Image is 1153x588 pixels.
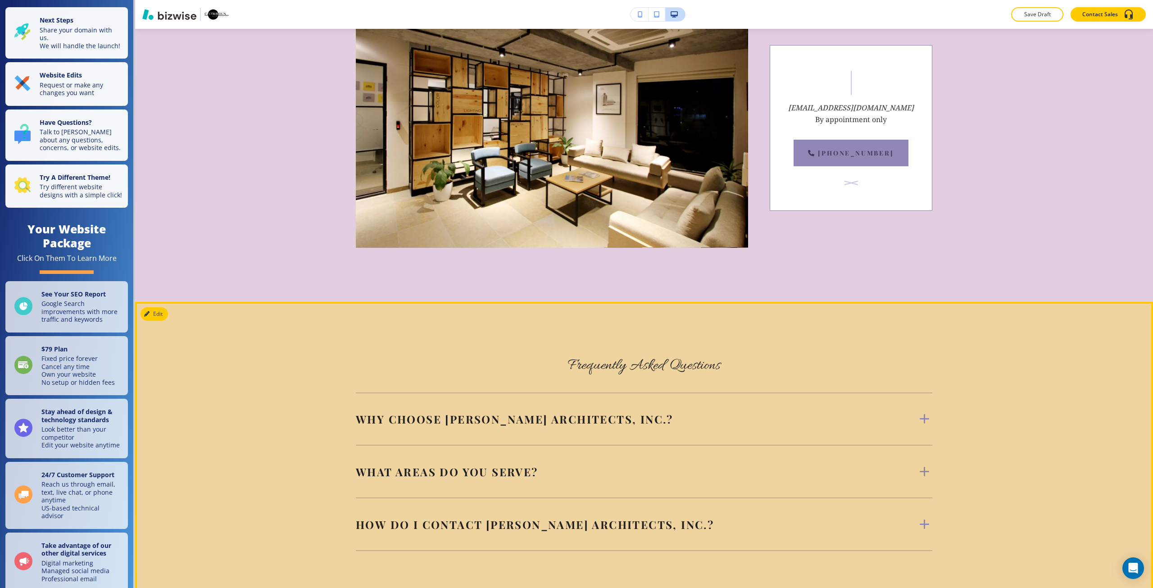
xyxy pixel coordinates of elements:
[356,356,932,377] p: Frequently Asked Questions
[17,254,117,263] div: Click On Them To Learn More
[142,9,196,20] img: Bizwise Logo
[5,7,128,59] button: Next StepsShare your domain with us.We will handle the launch!
[41,290,106,298] strong: See Your SEO Report
[41,407,113,424] strong: Stay ahead of design & technology standards
[41,541,111,558] strong: Take advantage of our other digital services
[40,128,123,152] p: Talk to [PERSON_NAME] about any questions, concerns, or website edits.
[794,140,908,166] a: [PHONE_NUMBER]
[1071,7,1146,22] button: Contact Sales
[5,336,128,396] a: $79 PlanFixed price foreverCancel any timeOwn your websiteNo setup or hidden fees
[41,345,68,353] strong: $ 79 Plan
[40,16,73,24] strong: Next Steps
[204,9,229,20] img: Your Logo
[356,464,932,479] div: What areas do you serve?
[356,517,714,531] h5: How do I contact [PERSON_NAME] Architects, Inc.?
[356,411,932,427] div: Why choose [PERSON_NAME] Architects, Inc.?
[356,464,538,479] h5: What areas do you serve?
[5,109,128,161] button: Have Questions?Talk to [PERSON_NAME] about any questions, concerns, or website edits.
[1023,10,1052,18] p: Save Draft
[356,516,932,532] div: How do I contact [PERSON_NAME] Architects, Inc.?
[40,118,92,127] strong: Have Questions?
[5,281,128,333] a: See Your SEO ReportGoogle Search improvements with more traffic and keywords
[5,164,128,208] button: Try A Different Theme!Try different website designs with a simple click!
[788,103,914,113] a: [EMAIL_ADDRESS][DOMAIN_NAME]
[141,307,168,321] button: Edit
[41,355,115,386] p: Fixed price forever Cancel any time Own your website No setup or hidden fees
[40,173,110,182] strong: Try A Different Theme!
[1082,10,1118,18] p: Contact Sales
[41,470,114,479] strong: 24/7 Customer Support
[1011,7,1063,22] button: Save Draft
[41,480,123,520] p: Reach us through email, text, live chat, or phone anytime US-based technical advisor
[41,425,123,449] p: Look better than your competitor Edit your website anytime
[41,300,123,324] p: Google Search improvements with more traffic and keywords
[788,114,914,126] p: By appointment only
[40,81,123,97] p: Request or make any changes you want
[5,222,128,250] h4: Your Website Package
[5,62,128,106] button: Website EditsRequest or make any changes you want
[5,399,128,458] a: Stay ahead of design & technology standardsLook better than your competitorEdit your website anytime
[40,26,123,50] p: Share your domain with us. We will handle the launch!
[1122,557,1144,579] div: Open Intercom Messenger
[40,71,82,79] strong: Website Edits
[356,411,673,426] h5: Why choose [PERSON_NAME] Architects, Inc.?
[5,462,128,529] a: 24/7 Customer SupportReach us through email, text, live chat, or phone anytimeUS-based technical ...
[40,183,123,199] p: Try different website designs with a simple click!
[41,559,123,583] p: Digital marketing Managed social media Professional email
